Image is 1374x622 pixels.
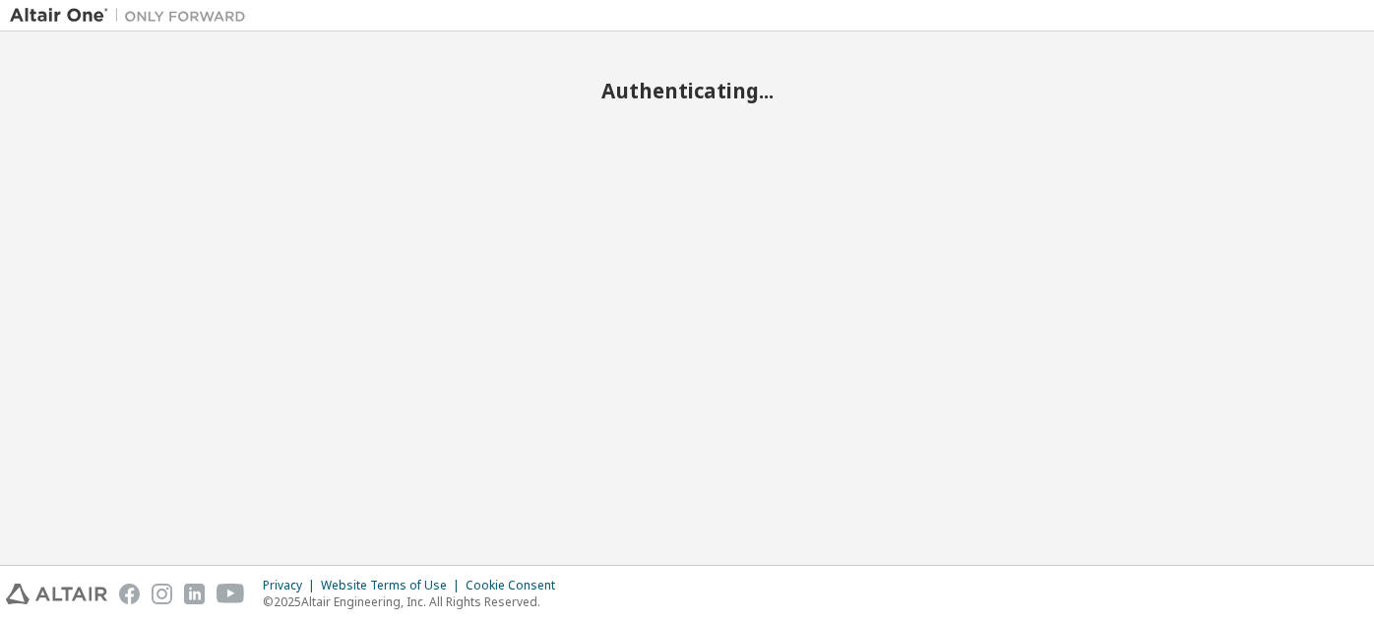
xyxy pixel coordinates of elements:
[217,584,245,604] img: youtube.svg
[466,578,567,593] div: Cookie Consent
[119,584,140,604] img: facebook.svg
[6,584,107,604] img: altair_logo.svg
[263,578,321,593] div: Privacy
[263,593,567,610] p: © 2025 Altair Engineering, Inc. All Rights Reserved.
[10,78,1364,103] h2: Authenticating...
[10,6,256,26] img: Altair One
[321,578,466,593] div: Website Terms of Use
[184,584,205,604] img: linkedin.svg
[152,584,172,604] img: instagram.svg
